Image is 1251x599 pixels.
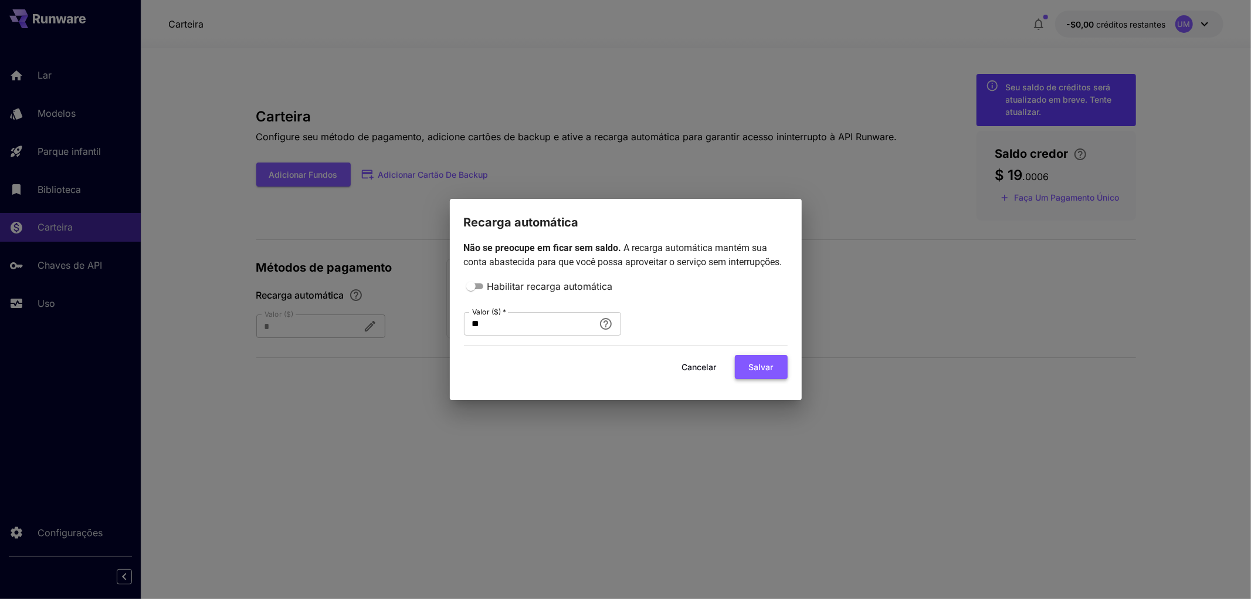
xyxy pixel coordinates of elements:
[55,19,75,28] font: 4.0.25
[464,242,622,253] font: Não se preocupe em ficar sem saldo.
[464,242,782,268] font: A recarga automática mantém sua conta abastecida para que você possa aproveitar o serviço sem int...
[682,362,716,372] font: Cancelar
[137,69,188,77] font: Palavras-chave
[673,355,725,379] button: Cancelar
[472,307,501,316] font: Valor ($)
[49,68,58,77] img: tab_domain_overview_orange.svg
[19,19,28,28] img: logo_orange.svg
[464,215,579,229] font: Recarga automática
[487,280,613,292] font: Habilitar recarga automática
[749,362,774,372] font: Salvar
[33,19,55,28] font: versão
[62,69,90,77] font: Domínio
[735,355,788,379] button: Salvar
[30,31,122,39] font: [PERSON_NAME]: [URL]
[124,68,133,77] img: tab_keywords_by_traffic_grey.svg
[1192,543,1251,599] iframe: Widget de bate-papo
[19,31,28,40] img: website_grey.svg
